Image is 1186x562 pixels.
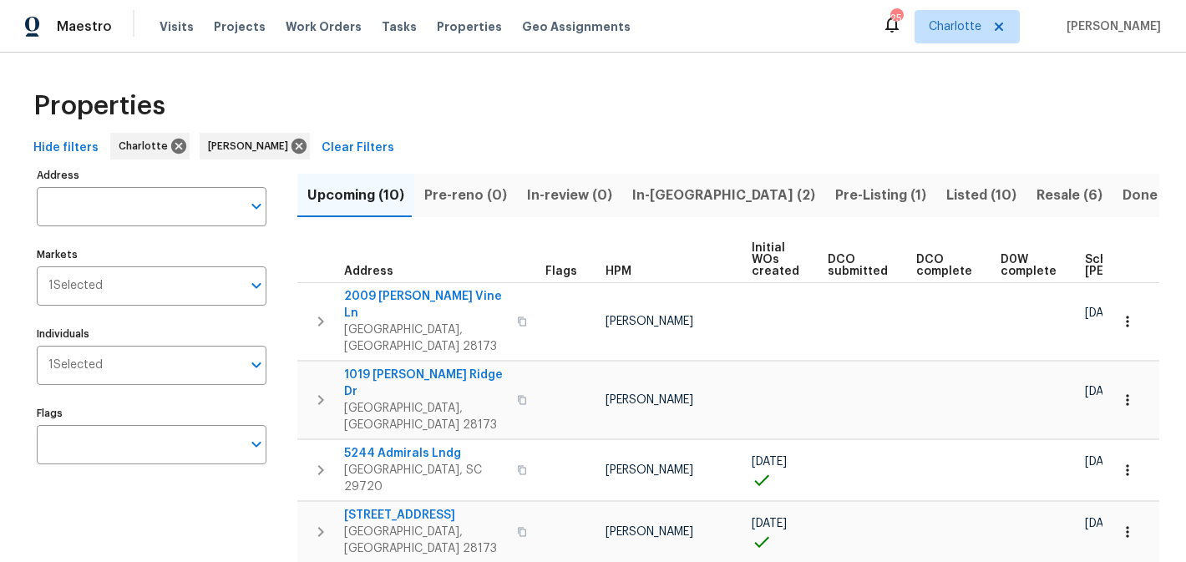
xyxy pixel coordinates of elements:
[48,358,103,372] span: 1 Selected
[200,133,310,159] div: [PERSON_NAME]
[57,18,112,35] span: Maestro
[946,184,1016,207] span: Listed (10)
[344,462,507,495] span: [GEOGRAPHIC_DATA], SC 29720
[37,329,266,339] label: Individuals
[606,394,693,406] span: [PERSON_NAME]
[33,98,165,114] span: Properties
[214,18,266,35] span: Projects
[119,138,175,154] span: Charlotte
[344,524,507,557] span: [GEOGRAPHIC_DATA], [GEOGRAPHIC_DATA] 28173
[752,518,787,529] span: [DATE]
[344,400,507,433] span: [GEOGRAPHIC_DATA], [GEOGRAPHIC_DATA] 28173
[27,133,105,164] button: Hide filters
[286,18,362,35] span: Work Orders
[48,279,103,293] span: 1 Selected
[344,367,507,400] span: 1019 [PERSON_NAME] Ridge Dr
[160,18,194,35] span: Visits
[1060,18,1161,35] span: [PERSON_NAME]
[245,274,268,297] button: Open
[606,464,693,476] span: [PERSON_NAME]
[424,184,507,207] span: Pre-reno (0)
[828,254,888,277] span: DCO submitted
[1085,307,1120,319] span: [DATE]
[245,353,268,377] button: Open
[1085,456,1120,468] span: [DATE]
[344,445,507,462] span: 5244 Admirals Lndg
[1036,184,1102,207] span: Resale (6)
[208,138,295,154] span: [PERSON_NAME]
[245,195,268,218] button: Open
[632,184,815,207] span: In-[GEOGRAPHIC_DATA] (2)
[752,456,787,468] span: [DATE]
[1001,254,1057,277] span: D0W complete
[37,170,266,180] label: Address
[37,408,266,418] label: Flags
[110,133,190,159] div: Charlotte
[315,133,401,164] button: Clear Filters
[916,254,972,277] span: DCO complete
[929,18,981,35] span: Charlotte
[522,18,631,35] span: Geo Assignments
[307,184,404,207] span: Upcoming (10)
[344,322,507,355] span: [GEOGRAPHIC_DATA], [GEOGRAPHIC_DATA] 28173
[545,266,577,277] span: Flags
[344,266,393,277] span: Address
[606,266,631,277] span: HPM
[606,526,693,538] span: [PERSON_NAME]
[245,433,268,456] button: Open
[1085,518,1120,529] span: [DATE]
[382,21,417,33] span: Tasks
[37,250,266,260] label: Markets
[890,10,902,27] div: 25
[752,242,799,277] span: Initial WOs created
[527,184,612,207] span: In-review (0)
[1085,254,1179,277] span: Scheduled [PERSON_NAME]
[33,138,99,159] span: Hide filters
[437,18,502,35] span: Properties
[344,507,507,524] span: [STREET_ADDRESS]
[1085,386,1120,397] span: [DATE]
[835,184,926,207] span: Pre-Listing (1)
[322,138,394,159] span: Clear Filters
[344,288,507,322] span: 2009 [PERSON_NAME] Vine Ln
[606,316,693,327] span: [PERSON_NAME]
